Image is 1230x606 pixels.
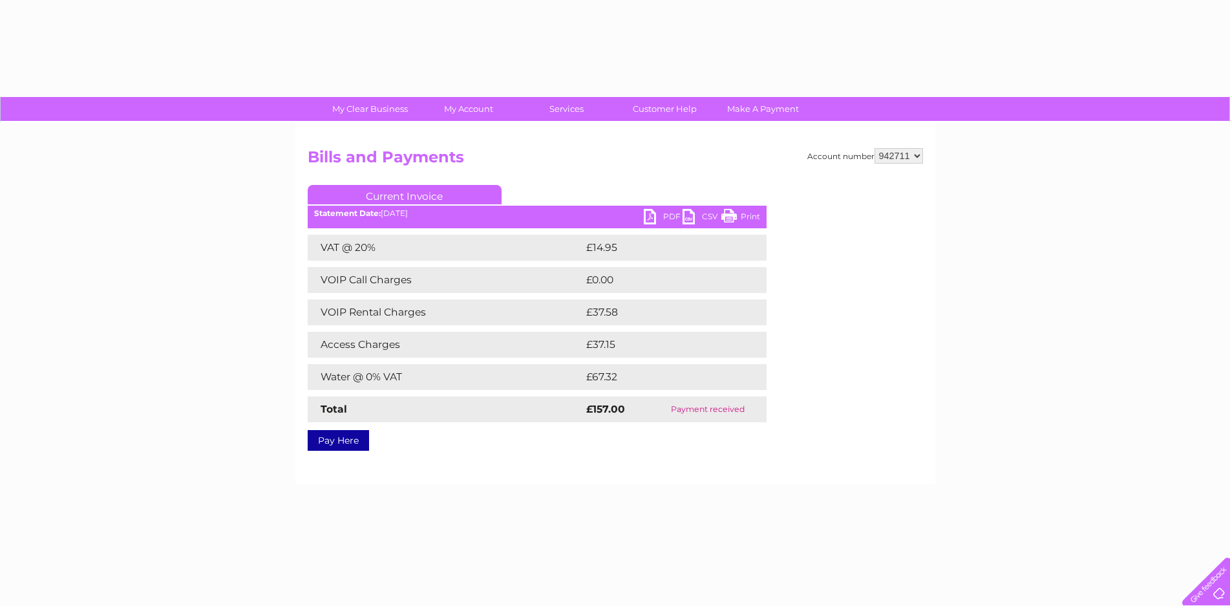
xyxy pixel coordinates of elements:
[308,148,923,173] h2: Bills and Payments
[321,403,347,415] strong: Total
[721,209,760,228] a: Print
[308,299,583,325] td: VOIP Rental Charges
[308,267,583,293] td: VOIP Call Charges
[583,235,739,261] td: £14.95
[513,97,620,121] a: Services
[314,208,381,218] b: Statement Date:
[308,332,583,358] td: Access Charges
[308,364,583,390] td: Water @ 0% VAT
[586,403,625,415] strong: £157.00
[583,267,737,293] td: £0.00
[583,332,738,358] td: £37.15
[308,209,767,218] div: [DATE]
[583,364,739,390] td: £67.32
[308,185,502,204] a: Current Invoice
[611,97,718,121] a: Customer Help
[649,396,767,422] td: Payment received
[807,148,923,164] div: Account number
[683,209,721,228] a: CSV
[308,235,583,261] td: VAT @ 20%
[415,97,522,121] a: My Account
[308,430,369,451] a: Pay Here
[317,97,423,121] a: My Clear Business
[583,299,740,325] td: £37.58
[710,97,816,121] a: Make A Payment
[644,209,683,228] a: PDF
